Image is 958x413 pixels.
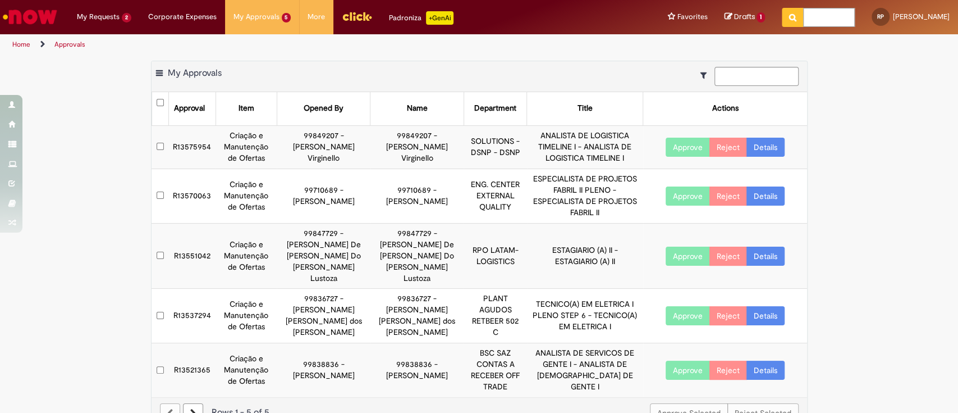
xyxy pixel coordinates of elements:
[304,103,343,114] div: Opened By
[527,343,643,397] td: ANALISTA DE SERVICOS DE GENTE I - ANALISTA DE [DEMOGRAPHIC_DATA] DE GENTE I
[216,169,277,223] td: Criação e Manutenção de Ofertas
[746,306,785,325] a: Details
[709,306,747,325] button: Reject
[709,361,747,380] button: Reject
[893,12,950,21] span: [PERSON_NAME]
[666,361,710,380] button: Approve
[277,289,370,343] td: 99836727 - [PERSON_NAME] [PERSON_NAME] dos [PERSON_NAME]
[12,40,30,49] a: Home
[746,138,785,157] a: Details
[282,13,291,22] span: 5
[426,11,453,25] p: +GenAi
[277,223,370,289] td: 99847729 - [PERSON_NAME] De [PERSON_NAME] Do [PERSON_NAME] Lustoza
[709,138,747,157] button: Reject
[239,103,254,114] div: Item
[757,12,765,22] span: 1
[1,6,59,28] img: ServiceNow
[277,169,370,223] td: 99710689 - [PERSON_NAME]
[148,11,217,22] span: Corporate Expenses
[168,125,216,169] td: R13575954
[709,247,747,266] button: Reject
[216,343,277,397] td: Criação e Manutenção de Ofertas
[464,125,526,169] td: SOLUTIONS - DSNP - DSNP
[746,187,785,206] a: Details
[527,289,643,343] td: TECNICO(A) EM ELETRICA I PLENO STEP 6 - TECNICO(A) EM ELETRICA I
[370,125,464,169] td: 99849207 - [PERSON_NAME] Virginello
[474,103,516,114] div: Department
[370,223,464,289] td: 99847729 - [PERSON_NAME] De [PERSON_NAME] Do [PERSON_NAME] Lustoza
[277,125,370,169] td: 99849207 - [PERSON_NAME] Virginello
[168,169,216,223] td: R13570063
[746,361,785,380] a: Details
[168,92,216,125] th: Approval
[277,343,370,397] td: 99838836 - [PERSON_NAME]
[709,187,747,206] button: Reject
[724,12,765,22] a: Drafts
[8,34,630,55] ul: Page breadcrumbs
[407,103,428,114] div: Name
[712,103,738,114] div: Actions
[168,289,216,343] td: R13537294
[77,11,120,22] span: My Requests
[746,247,785,266] a: Details
[464,223,526,289] td: RPO LATAM- LOGISTICS
[734,11,755,22] span: Drafts
[700,71,712,79] i: Show filters for: Suas Solicitações
[370,289,464,343] td: 99836727 - [PERSON_NAME] [PERSON_NAME] dos [PERSON_NAME]
[233,11,279,22] span: My Approvals
[168,223,216,289] td: R13551042
[174,103,205,114] div: Approval
[666,187,710,206] button: Approve
[389,11,453,25] div: Padroniza
[464,289,526,343] td: PLANT AGUDOS RETBEER 502 C
[122,13,131,22] span: 2
[370,343,464,397] td: 99838836 - [PERSON_NAME]
[527,125,643,169] td: ANALISTA DE LOGISTICA TIMELINE I - ANALISTA DE LOGISTICA TIMELINE I
[168,67,222,79] span: My Approvals
[308,11,325,22] span: More
[464,169,526,223] td: ENG. CENTER EXTERNAL QUALITY
[342,8,372,25] img: click_logo_yellow_360x200.png
[168,343,216,397] td: R13521365
[666,138,710,157] button: Approve
[527,169,643,223] td: ESPECIALISTA DE PROJETOS FABRIL II PLENO - ESPECIALISTA DE PROJETOS FABRIL II
[370,169,464,223] td: 99710689 - [PERSON_NAME]
[666,306,710,325] button: Approve
[54,40,85,49] a: Approvals
[216,223,277,289] td: Criação e Manutenção de Ofertas
[464,343,526,397] td: BSC SAZ CONTAS A RECEBER OFF TRADE
[877,13,884,20] span: RP
[527,223,643,289] td: ESTAGIARIO (A) II - ESTAGIARIO (A) II
[216,289,277,343] td: Criação e Manutenção de Ofertas
[782,8,804,27] button: Search
[577,103,593,114] div: Title
[677,11,707,22] span: Favorites
[666,247,710,266] button: Approve
[216,125,277,169] td: Criação e Manutenção de Ofertas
